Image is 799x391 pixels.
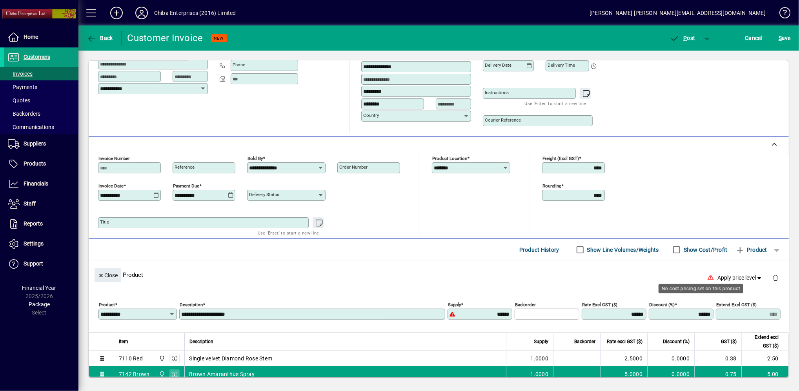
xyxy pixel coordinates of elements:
mat-label: Courier Reference [485,117,521,123]
a: Quotes [4,94,78,107]
span: Communications [8,124,54,130]
button: Delete [766,268,785,287]
mat-label: Phone [233,62,245,67]
mat-label: Delivery time [548,62,575,68]
button: Save [777,31,793,45]
span: Close [98,269,118,282]
span: Product [735,244,767,256]
mat-label: Product location [432,156,467,161]
mat-label: Rate excl GST ($) [582,302,617,307]
button: Profile [129,6,154,20]
mat-label: Title [100,219,109,225]
mat-label: Discount (%) [649,302,675,307]
div: Customer Invoice [127,32,203,44]
a: Financials [4,174,78,194]
span: Suppliers [24,140,46,147]
mat-label: Delivery status [249,192,279,197]
div: [PERSON_NAME] [PERSON_NAME][EMAIL_ADDRESS][DOMAIN_NAME] [590,7,766,19]
mat-label: Freight (excl GST) [542,156,579,161]
a: Invoices [4,67,78,80]
div: 2.5000 [605,355,642,362]
mat-label: Order number [339,164,368,170]
a: Backorders [4,107,78,120]
span: ost [670,35,695,41]
span: Quotes [8,97,30,104]
mat-label: Extend excl GST ($) [716,302,757,307]
span: ave [779,32,791,44]
div: No cost pricing set on this product [659,284,743,293]
div: Chiba Enterprises (2016) Limited [154,7,236,19]
span: Products [24,160,46,167]
mat-hint: Use 'Enter' to start a new line [525,99,586,108]
mat-label: Country [363,113,379,118]
td: 0.0000 [647,366,694,382]
button: Cancel [743,31,764,45]
mat-label: Sold by [248,156,263,161]
span: Apply price level [718,274,763,282]
label: Show Cost/Profit [682,246,728,254]
span: Brown Amaranthus Spray [189,370,255,378]
span: Settings [24,240,44,247]
app-page-header-button: Delete [766,274,785,281]
td: 5.00 [741,366,788,382]
span: Customers [24,54,50,60]
button: Apply price level [715,271,766,285]
span: GST ($) [721,337,737,346]
span: Rate excl GST ($) [607,337,642,346]
td: 0.75 [694,366,741,382]
button: Post [666,31,699,45]
span: Home [24,34,38,40]
span: Description [189,337,213,346]
button: Product History [516,243,562,257]
button: Add [104,6,129,20]
div: Product [89,260,789,289]
a: Settings [4,234,78,254]
a: Support [4,254,78,274]
span: Product History [519,244,559,256]
app-page-header-button: Back [78,31,122,45]
span: Reports [24,220,43,227]
span: Backorder [574,337,595,346]
mat-label: Invoice date [98,183,124,189]
div: 7142 Brown [119,370,150,378]
button: Close [95,268,121,282]
a: Home [4,27,78,47]
span: Discount (%) [663,337,690,346]
mat-hint: Use 'Enter' to start a new line [258,228,319,237]
span: Payments [8,84,37,90]
mat-label: Description [180,302,203,307]
mat-label: Invoice number [98,156,130,161]
span: Financial Year [22,285,56,291]
span: Item [119,337,128,346]
mat-label: Instructions [485,90,509,95]
span: Extend excl GST ($) [746,333,779,350]
span: Staff [24,200,36,207]
span: Cancel [745,32,763,44]
a: Communications [4,120,78,134]
a: Reports [4,214,78,234]
mat-label: Delivery date [485,62,511,68]
a: Suppliers [4,134,78,154]
span: 1.0000 [531,355,549,362]
span: Back [87,35,113,41]
button: Product [732,243,771,257]
a: Payments [4,80,78,94]
span: P [684,35,687,41]
span: Single velvet Diamond Rose Stem [189,355,273,362]
span: Support [24,260,43,267]
span: Invoices [8,71,33,77]
td: 0.0000 [647,351,694,366]
div: 5.0000 [605,370,642,378]
button: Back [85,31,115,45]
label: Show Line Volumes/Weights [586,246,659,254]
app-page-header-button: Close [93,271,123,278]
span: Financials [24,180,48,187]
span: 1.0000 [531,370,549,378]
mat-label: Reference [175,164,195,170]
span: Central [157,354,166,363]
span: Package [29,301,50,307]
td: 2.50 [741,351,788,366]
span: Central [157,370,166,378]
span: S [779,35,782,41]
span: Supply [534,337,548,346]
